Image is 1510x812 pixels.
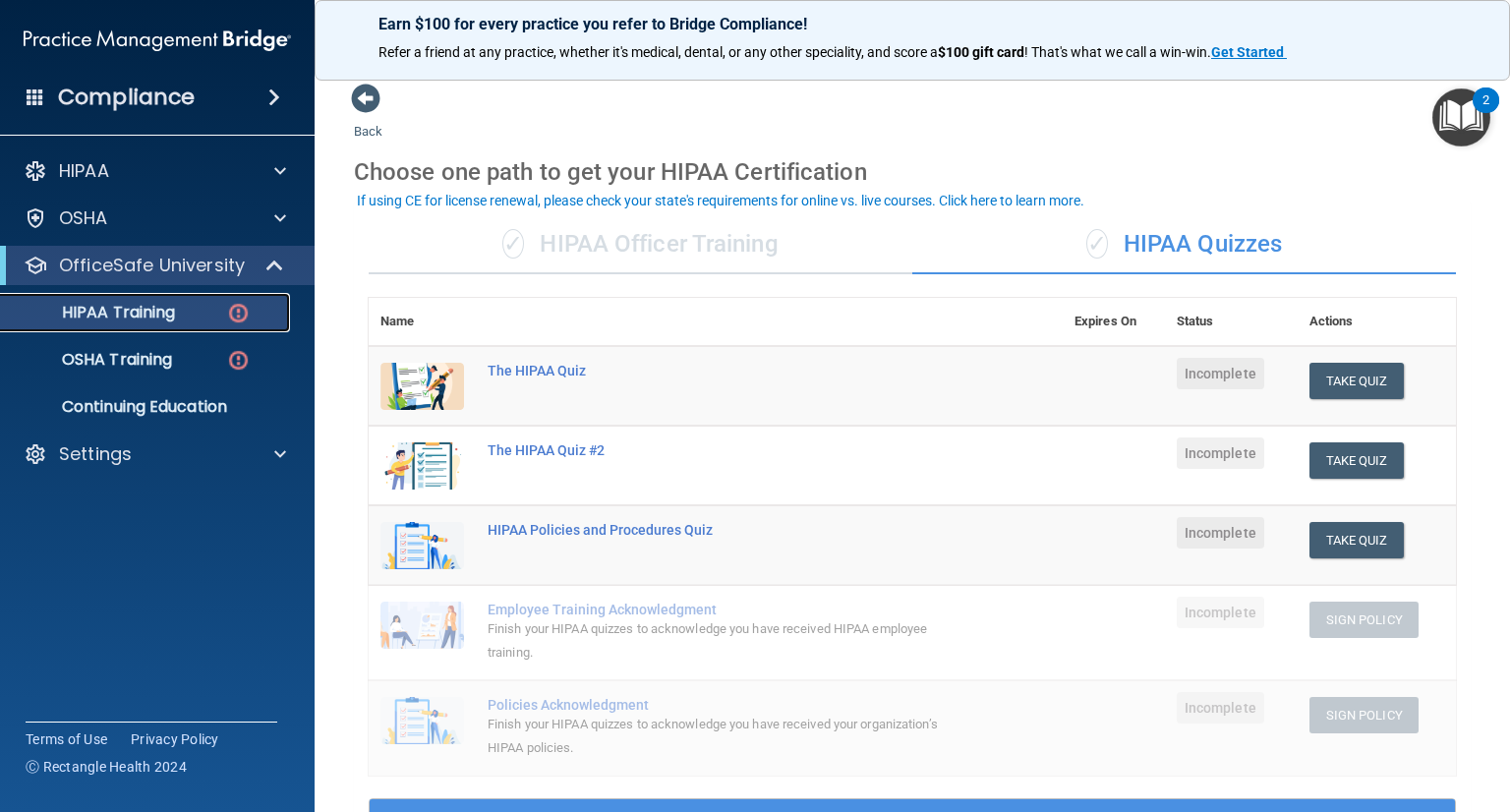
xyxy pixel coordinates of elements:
p: Continuing Education [13,397,281,417]
span: ✓ [1086,229,1108,259]
span: Incomplete [1177,692,1264,724]
div: Employee Training Acknowledgment [488,602,964,617]
div: Finish your HIPAA quizzes to acknowledge you have received your organization’s HIPAA policies. [488,713,964,760]
button: Sign Policy [1309,602,1419,638]
p: OSHA [59,206,108,230]
span: Refer a friend at any practice, whether it's medical, dental, or any other speciality, and score a [378,44,938,60]
span: Incomplete [1177,437,1264,469]
span: Incomplete [1177,358,1264,389]
p: HIPAA [59,159,109,183]
button: Sign Policy [1309,697,1419,733]
div: If using CE for license renewal, please check your state's requirements for online vs. live cours... [357,194,1084,207]
strong: $100 gift card [938,44,1024,60]
p: HIPAA Training [13,303,175,322]
button: Take Quiz [1309,363,1404,399]
p: Settings [59,442,132,466]
div: HIPAA Policies and Procedures Quiz [488,522,964,538]
div: The HIPAA Quiz [488,363,964,378]
a: Terms of Use [26,729,107,749]
a: Get Started [1211,44,1287,60]
span: Incomplete [1177,597,1264,628]
button: Take Quiz [1309,522,1404,558]
th: Name [369,298,476,346]
span: Incomplete [1177,517,1264,549]
div: Policies Acknowledgment [488,697,964,713]
div: 2 [1482,100,1489,126]
p: OfficeSafe University [59,254,245,277]
th: Status [1165,298,1298,346]
a: Privacy Policy [131,729,219,749]
a: Settings [24,442,286,466]
div: HIPAA Officer Training [369,215,912,274]
div: Finish your HIPAA quizzes to acknowledge you have received HIPAA employee training. [488,617,964,665]
div: The HIPAA Quiz #2 [488,442,964,458]
button: If using CE for license renewal, please check your state's requirements for online vs. live cours... [354,191,1087,210]
a: OSHA [24,206,286,230]
img: danger-circle.6113f641.png [226,301,251,325]
a: Back [354,100,382,139]
h4: Compliance [58,84,195,111]
img: PMB logo [24,21,291,60]
p: Earn $100 for every practice you refer to Bridge Compliance! [378,15,1446,33]
a: HIPAA [24,159,286,183]
button: Open Resource Center, 2 new notifications [1432,88,1490,146]
strong: Get Started [1211,44,1284,60]
span: ✓ [502,229,524,259]
th: Expires On [1063,298,1165,346]
div: HIPAA Quizzes [912,215,1456,274]
span: Ⓒ Rectangle Health 2024 [26,757,187,777]
img: danger-circle.6113f641.png [226,348,251,373]
div: Choose one path to get your HIPAA Certification [354,144,1471,201]
a: OfficeSafe University [24,254,285,277]
span: ! That's what we call a win-win. [1024,44,1211,60]
th: Actions [1298,298,1456,346]
button: Take Quiz [1309,442,1404,479]
p: OSHA Training [13,350,172,370]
